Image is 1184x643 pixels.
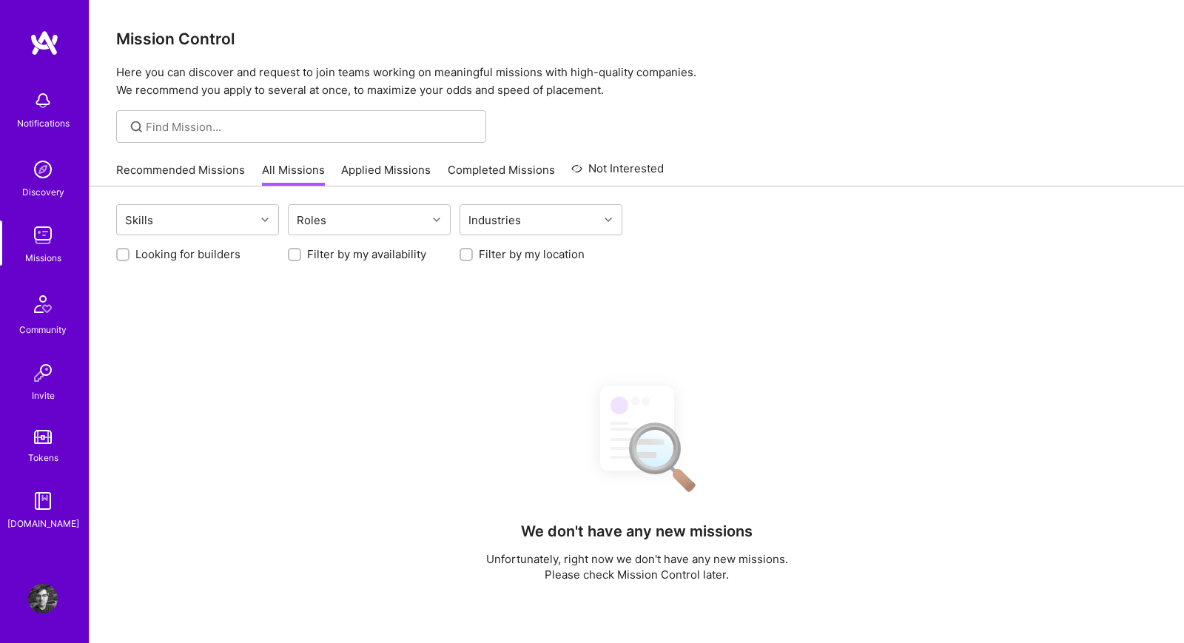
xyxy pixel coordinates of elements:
a: User Avatar [24,584,61,613]
label: Filter by my availability [307,246,426,262]
div: Discovery [22,184,64,200]
img: logo [30,30,59,56]
p: Here you can discover and request to join teams working on meaningful missions with high-quality ... [116,64,1157,99]
p: Unfortunately, right now we don't have any new missions. [486,551,788,567]
a: Applied Missions [341,162,431,186]
div: Tokens [28,450,58,465]
img: User Avatar [28,584,58,613]
div: Community [19,322,67,337]
div: Industries [465,209,525,231]
h3: Mission Control [116,30,1157,48]
img: bell [28,86,58,115]
a: All Missions [262,162,325,186]
i: icon Chevron [261,216,269,223]
img: Invite [28,358,58,388]
h4: We don't have any new missions [521,522,753,540]
div: Notifications [17,115,70,131]
div: Roles [293,209,330,231]
div: Skills [121,209,157,231]
a: Not Interested [571,160,664,186]
label: Looking for builders [135,246,240,262]
img: discovery [28,155,58,184]
div: [DOMAIN_NAME] [7,516,79,531]
div: Invite [32,388,55,403]
img: teamwork [28,220,58,250]
label: Filter by my location [479,246,585,262]
img: tokens [34,430,52,444]
i: icon Chevron [433,216,440,223]
img: No Results [574,373,700,502]
div: Missions [25,250,61,266]
i: icon Chevron [605,216,612,223]
p: Please check Mission Control later. [486,567,788,582]
img: guide book [28,486,58,516]
i: icon SearchGrey [128,118,145,135]
a: Completed Missions [448,162,555,186]
img: Community [25,286,61,322]
a: Recommended Missions [116,162,245,186]
input: Find Mission... [146,119,475,135]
